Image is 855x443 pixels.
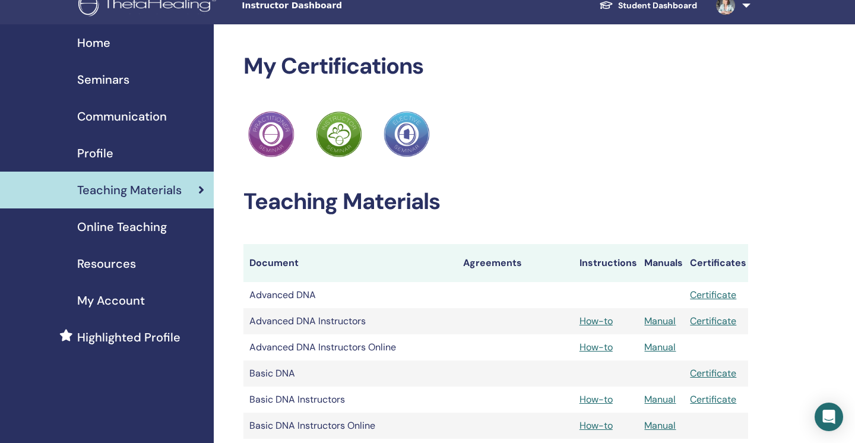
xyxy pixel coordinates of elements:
a: Manual [644,419,676,432]
span: Highlighted Profile [77,328,180,346]
a: Certificate [690,315,736,327]
a: Certificate [690,289,736,301]
span: Home [77,34,110,52]
th: Certificates [684,244,748,282]
span: Communication [77,107,167,125]
span: Profile [77,144,113,162]
a: Manual [644,341,676,353]
span: Teaching Materials [77,181,182,199]
img: Practitioner [248,111,294,157]
a: Certificate [690,393,736,406]
img: Practitioner [384,111,430,157]
a: How-to [579,393,613,406]
th: Instructions [574,244,639,282]
td: Basic DNA Instructors [243,387,457,413]
a: How-to [579,315,613,327]
a: How-to [579,341,613,353]
span: Resources [77,255,136,273]
td: Basic DNA Instructors Online [243,413,457,439]
a: How-to [579,419,613,432]
th: Manuals [638,244,684,282]
th: Agreements [457,244,574,282]
td: Advanced DNA Instructors Online [243,334,457,360]
span: Seminars [77,71,129,88]
div: Open Intercom Messenger [815,403,843,431]
span: My Account [77,292,145,309]
td: Advanced DNA Instructors [243,308,457,334]
img: Practitioner [316,111,362,157]
h2: My Certifications [243,53,748,80]
td: Advanced DNA [243,282,457,308]
h2: Teaching Materials [243,188,748,216]
a: Certificate [690,367,736,379]
a: Manual [644,315,676,327]
span: Online Teaching [77,218,167,236]
td: Basic DNA [243,360,457,387]
th: Document [243,244,457,282]
a: Manual [644,393,676,406]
